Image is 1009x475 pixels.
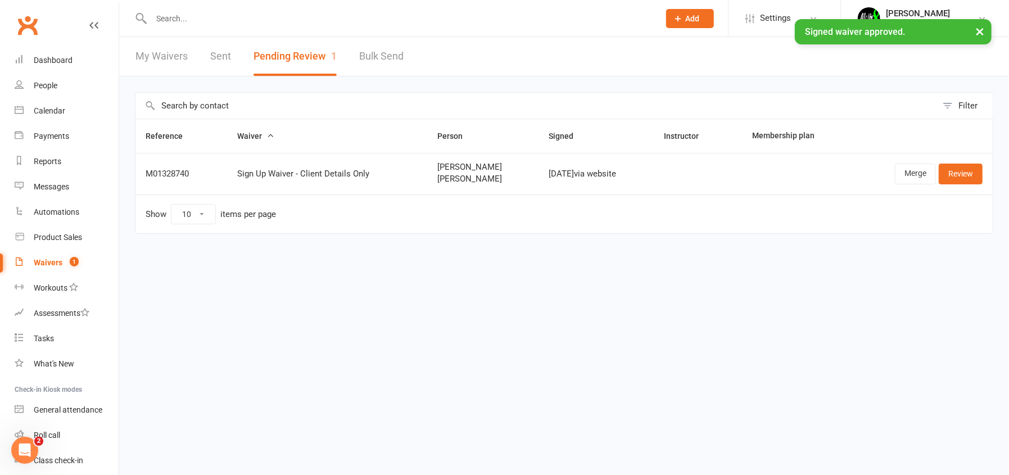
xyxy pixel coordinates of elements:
div: Tasks [34,334,54,343]
div: Signed waiver approved. [795,19,992,44]
span: [PERSON_NAME] [437,174,528,184]
a: Clubworx [13,11,42,39]
span: Add [686,14,700,23]
input: Search... [148,11,651,26]
div: Sign Up Waiver - Client Details Only [237,169,417,179]
div: Reports [34,157,61,166]
a: Merge [895,164,936,184]
a: What's New [15,351,119,377]
div: Class check-in [34,456,83,465]
span: Signed [549,132,586,141]
div: Calendar [34,106,65,115]
div: General attendance [34,405,102,414]
div: items per page [220,210,276,219]
div: People [34,81,57,90]
div: Dashboard [34,56,73,65]
span: 1 [331,50,337,62]
iframe: Intercom live chat [11,437,38,464]
div: Roll call [34,431,60,440]
div: Payments [34,132,69,141]
div: Messages [34,182,69,191]
a: Calendar [15,98,119,124]
button: × [970,19,990,43]
a: Waivers 1 [15,250,119,275]
div: Workouts [34,283,67,292]
button: Signed [549,129,586,143]
div: Product Sales [34,233,82,242]
button: Add [666,9,714,28]
span: 2 [34,437,43,446]
a: Roll call [15,423,119,448]
div: [DATE] via website [549,169,644,179]
button: Instructor [664,129,711,143]
th: Membership plan [743,119,851,153]
div: M01328740 [146,169,217,179]
button: Person [437,129,475,143]
span: Person [437,132,475,141]
a: Dashboard [15,48,119,73]
button: Pending Review1 [254,37,337,76]
a: Class kiosk mode [15,448,119,473]
a: My Waivers [135,37,188,76]
img: thumb_image1679272194.png [858,7,880,30]
a: Messages [15,174,119,200]
button: Reference [146,129,195,143]
a: Review [939,164,983,184]
a: Workouts [15,275,119,301]
span: [PERSON_NAME] [437,162,528,172]
button: Waiver [237,129,274,143]
div: Show [146,204,276,224]
div: Motiv8 Dance [886,19,950,29]
a: Product Sales [15,225,119,250]
input: Search by contact [135,93,937,119]
div: Filter [958,99,978,112]
div: Assessments [34,309,89,318]
div: Automations [34,207,79,216]
a: Bulk Send [359,37,404,76]
a: Assessments [15,301,119,326]
a: Payments [15,124,119,149]
a: General attendance kiosk mode [15,397,119,423]
button: Filter [937,93,993,119]
span: Settings [760,6,791,31]
a: Sent [210,37,231,76]
a: Automations [15,200,119,225]
span: 1 [70,257,79,266]
div: [PERSON_NAME] [886,8,950,19]
div: Waivers [34,258,62,267]
a: Tasks [15,326,119,351]
a: Reports [15,149,119,174]
span: Waiver [237,132,274,141]
a: People [15,73,119,98]
div: What's New [34,359,74,368]
span: Instructor [664,132,711,141]
span: Reference [146,132,195,141]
